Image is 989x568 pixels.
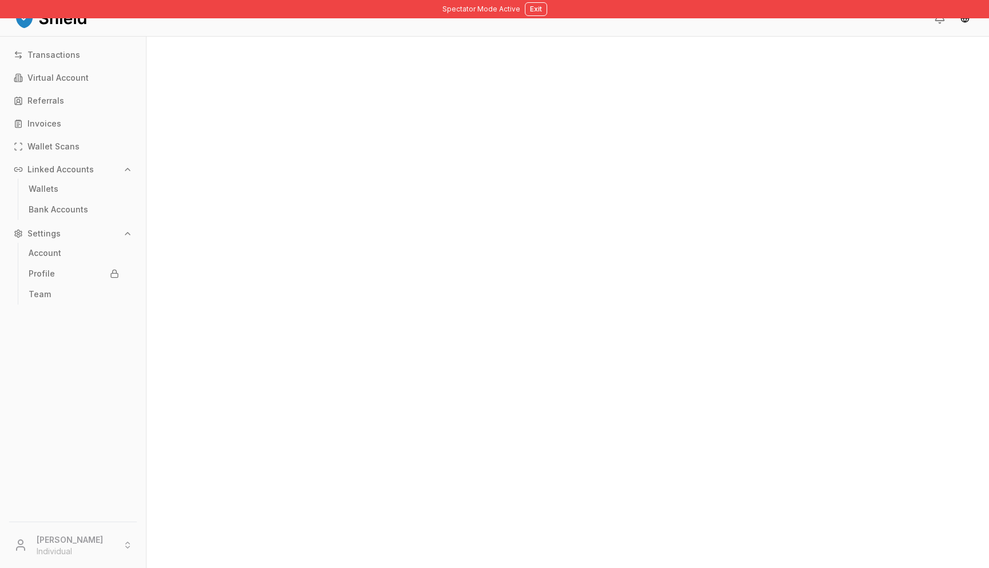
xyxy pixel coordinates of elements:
a: Team [24,285,124,303]
button: Linked Accounts [9,160,137,179]
a: Profile [24,265,124,283]
p: Wallets [29,185,58,193]
a: Invoices [9,115,137,133]
a: Wallet Scans [9,137,137,156]
p: Transactions [27,51,80,59]
span: Spectator Mode Active [442,5,520,14]
p: Referrals [27,97,64,105]
a: Transactions [9,46,137,64]
p: Account [29,249,61,257]
p: Virtual Account [27,74,89,82]
a: Account [24,244,124,262]
button: Settings [9,224,137,243]
p: Profile [29,270,55,278]
p: Linked Accounts [27,165,94,173]
a: Virtual Account [9,69,137,87]
button: Exit [525,2,547,16]
p: Bank Accounts [29,206,88,214]
p: Wallet Scans [27,143,80,151]
p: Team [29,290,51,298]
a: Wallets [24,180,124,198]
a: Referrals [9,92,137,110]
a: Bank Accounts [24,200,124,219]
p: Settings [27,230,61,238]
p: Invoices [27,120,61,128]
